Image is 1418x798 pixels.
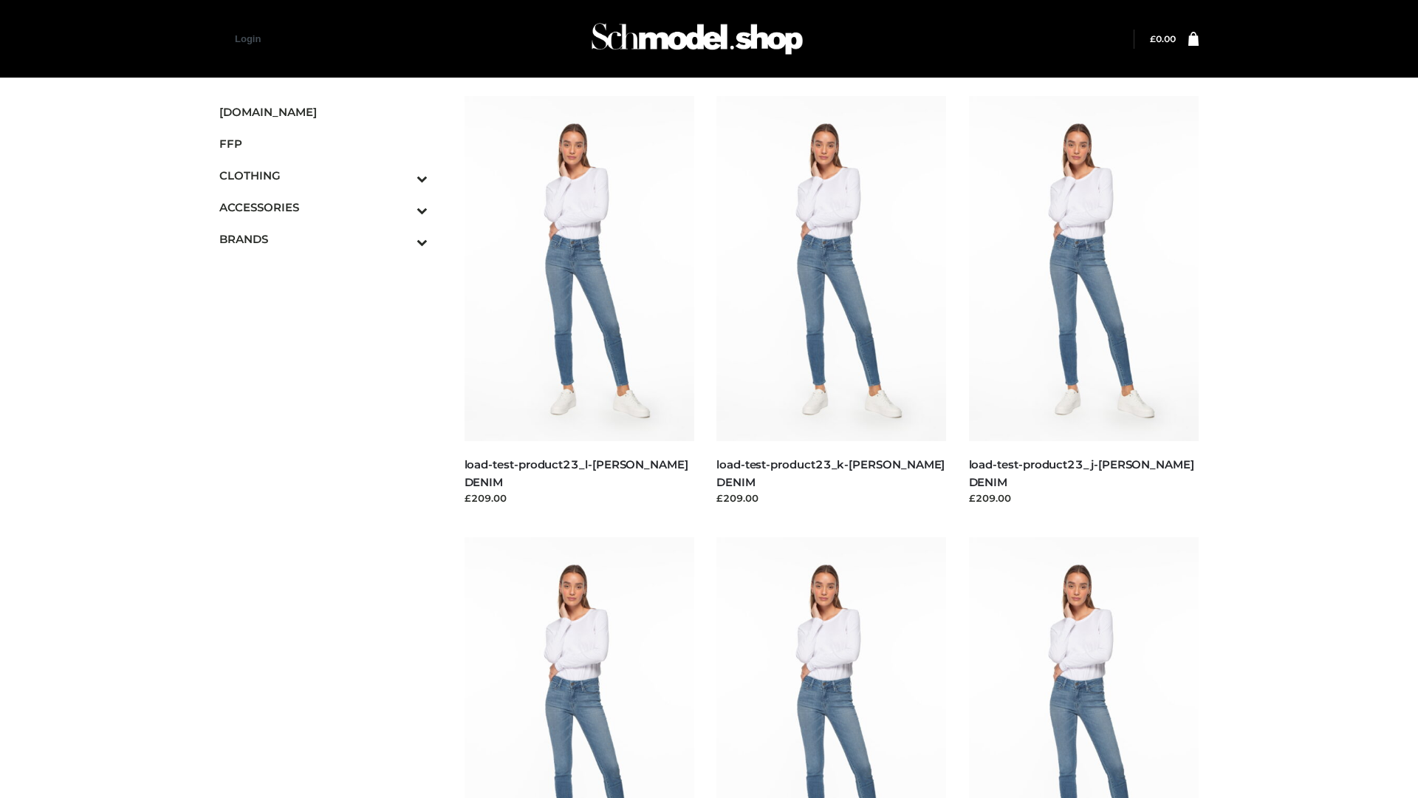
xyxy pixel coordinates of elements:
div: £209.00 [716,491,947,505]
div: £209.00 [969,491,1199,505]
button: Toggle Submenu [376,223,428,255]
span: ACCESSORIES [219,199,428,216]
button: Toggle Submenu [376,160,428,191]
a: Login [235,33,261,44]
a: load-test-product23_l-[PERSON_NAME] DENIM [465,457,688,488]
img: Schmodel Admin 964 [586,10,808,68]
span: £ [1150,33,1156,44]
a: load-test-product23_k-[PERSON_NAME] DENIM [716,457,945,488]
a: FFP [219,128,428,160]
button: Toggle Submenu [376,191,428,223]
a: BRANDSToggle Submenu [219,223,428,255]
bdi: 0.00 [1150,33,1176,44]
span: FFP [219,135,428,152]
a: [DOMAIN_NAME] [219,96,428,128]
a: £0.00 [1150,33,1176,44]
a: ACCESSORIESToggle Submenu [219,191,428,223]
span: CLOTHING [219,167,428,184]
div: £209.00 [465,491,695,505]
span: BRANDS [219,231,428,248]
a: load-test-product23_j-[PERSON_NAME] DENIM [969,457,1194,488]
span: [DOMAIN_NAME] [219,103,428,120]
a: CLOTHINGToggle Submenu [219,160,428,191]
